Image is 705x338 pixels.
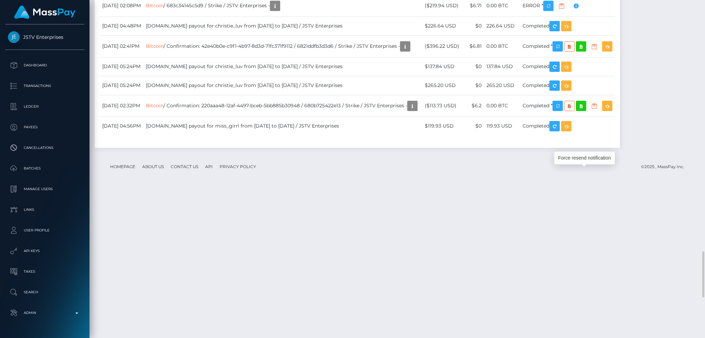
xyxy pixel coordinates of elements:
[144,76,422,95] td: [DOMAIN_NAME] payout for christie_luv from [DATE] to [DATE] / JSTV Enterprises
[520,117,615,135] td: Completed
[100,35,144,57] td: [DATE] 02:41PM
[464,117,484,135] td: $0
[146,102,164,108] a: Bitcoin
[520,95,615,117] td: Completed *
[484,17,520,35] td: 226.64 USD
[422,35,464,57] td: ($396.22 USD)
[464,57,484,76] td: $0
[8,205,82,215] p: Links
[144,17,422,35] td: [DOMAIN_NAME] payout for christie_luv from [DATE] to [DATE] / JSTV Enterprises
[464,95,484,117] td: $6.2
[464,76,484,95] td: $0
[5,139,84,156] a: Cancellations
[422,57,464,76] td: $137.84 USD
[8,122,82,132] p: Payees
[8,60,82,70] p: Dashboard
[5,119,84,136] a: Payees
[554,152,615,164] div: Force resend notification
[484,76,520,95] td: 265.20 USD
[520,35,615,57] td: Completed *
[144,95,422,117] td: / Confirmation: 220aaa48-12af-4497-bceb-5bb885b30948 / 680b725422e13 / Strike / JSTV Enterprises -
[5,181,84,198] a: Manage Users
[8,184,82,194] p: Manage Users
[139,161,167,172] a: About Us
[484,117,520,135] td: 119.93 USD
[8,101,82,112] p: Ledger
[5,263,84,280] a: Taxes
[464,17,484,35] td: $0
[8,225,82,236] p: User Profile
[8,308,82,318] p: Admin
[5,304,84,321] a: Admin
[520,76,615,95] td: Completed
[422,76,464,95] td: $265.20 USD
[8,287,82,297] p: Search
[5,57,84,74] a: Dashboard
[484,57,520,76] td: 137.84 USD
[484,95,520,117] td: 0.00 BTC
[168,161,201,172] a: Contact Us
[5,77,84,95] a: Transactions
[100,117,144,135] td: [DATE] 04:56PM
[5,201,84,218] a: Links
[100,57,144,76] td: [DATE] 05:24PM
[5,242,84,260] a: API Keys
[8,81,82,91] p: Transactions
[100,95,144,117] td: [DATE] 02:32PM
[146,2,164,8] a: Bitcoin
[5,222,84,239] a: User Profile
[5,34,84,40] span: JSTV Enterprises
[144,35,422,57] td: / Confirmation: 42e40b0e-c9f1-4b97-8d3d-71fc371f9112 / 6821ddfb3d3d6 / Strike / JSTV Enterprises -
[100,76,144,95] td: [DATE] 05:24PM
[8,246,82,256] p: API Keys
[422,17,464,35] td: $226.64 USD
[520,57,615,76] td: Completed
[100,17,144,35] td: [DATE] 04:48PM
[217,161,259,172] a: Privacy Policy
[422,117,464,135] td: $119.93 USD
[8,143,82,153] p: Cancellations
[422,95,464,117] td: ($113.73 USD)
[5,98,84,115] a: Ledger
[144,117,422,135] td: [DOMAIN_NAME] payout for miss_girrl from [DATE] to [DATE] / JSTV Enterprises
[5,284,84,301] a: Search
[146,43,164,49] a: Bitcoin
[8,266,82,277] p: Taxes
[641,163,690,171] div: © 2025 , MassPay Inc.
[5,160,84,177] a: Batches
[520,17,615,35] td: Completed
[202,161,215,172] a: API
[484,35,520,57] td: 0.00 BTC
[8,163,82,174] p: Batches
[464,35,484,57] td: $6.81
[107,161,138,172] a: Homepage
[14,6,75,19] img: MassPay Logo
[8,31,20,43] img: JSTV Enterprises
[144,57,422,76] td: [DOMAIN_NAME] payout for christie_luv from [DATE] to [DATE] / JSTV Enterprises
